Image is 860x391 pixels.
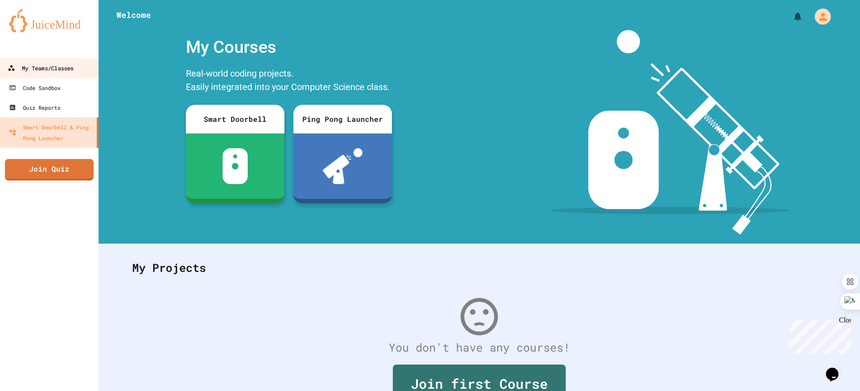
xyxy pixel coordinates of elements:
div: Real-world coding projects. Easily integrated into your Computer Science class. [181,64,396,98]
div: My Notifications [776,9,805,24]
div: You don't have any courses! [123,339,835,356]
img: logo-orange.svg [9,9,90,32]
img: ppl-with-ball.png [323,148,363,184]
div: My Projects [123,250,835,285]
div: My Teams/Classes [8,63,73,74]
div: My Account [805,6,833,27]
a: Join Quiz [5,159,94,180]
div: Ping Pong Launcher [293,105,392,133]
iframe: chat widget [822,355,851,382]
div: My Courses [181,30,396,64]
div: Smart Doorbell [186,105,284,133]
iframe: chat widget [786,316,851,354]
img: sdb-white.svg [223,148,248,184]
div: Smart Doorbell & Ping Pong Launcher [9,122,93,143]
img: banner-image-my-projects.png [550,30,790,235]
div: Code Sandbox [9,82,60,93]
div: Chat with us now!Close [4,4,62,57]
div: Quiz Reports [9,102,60,113]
